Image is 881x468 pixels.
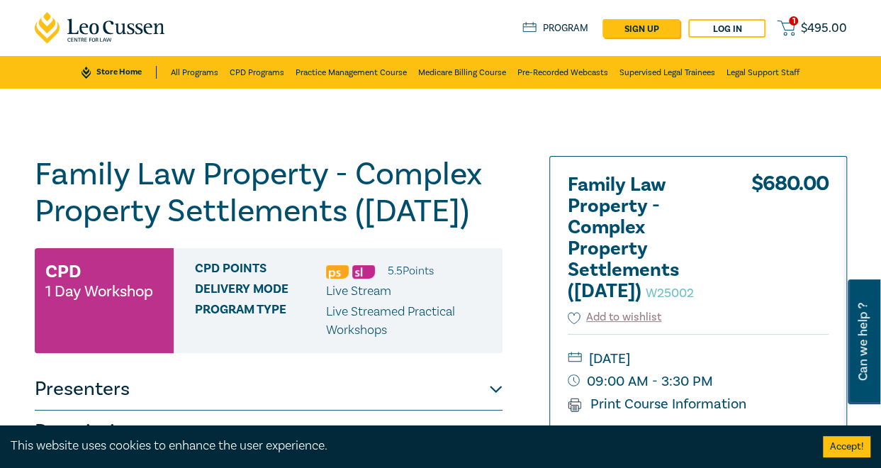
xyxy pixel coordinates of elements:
[517,56,608,89] a: Pre-Recorded Webcasts
[522,22,588,35] a: Program
[619,56,715,89] a: Supervised Legal Trainees
[195,303,326,340] span: Program type
[568,370,829,393] small: 09:00 AM - 3:30 PM
[568,347,829,370] small: [DATE]
[11,437,802,455] div: This website uses cookies to enhance the user experience.
[35,411,503,453] button: Description
[568,174,724,302] h2: Family Law Property - Complex Property Settlements ([DATE])
[296,56,407,89] a: Practice Management Course
[195,262,326,280] span: CPD Points
[230,56,284,89] a: CPD Programs
[326,265,349,279] img: Professional Skills
[568,395,747,413] a: Print Course Information
[801,22,847,35] span: $ 495.00
[171,56,218,89] a: All Programs
[352,265,375,279] img: Substantive Law
[388,262,434,280] li: 5.5 Point s
[82,66,156,79] a: Store Home
[326,303,492,340] p: Live Streamed Practical Workshops
[646,285,694,301] small: W25002
[789,16,798,26] span: 1
[751,174,829,309] div: $ 680.00
[602,19,680,38] a: sign up
[418,56,506,89] a: Medicare Billing Course
[856,288,870,396] span: Can we help ?
[35,156,503,230] h1: Family Law Property - Complex Property Settlements ([DATE])
[45,259,81,284] h3: CPD
[326,283,391,299] span: Live Stream
[568,309,662,325] button: Add to wishlist
[45,284,153,299] small: 1 Day Workshop
[726,56,799,89] a: Legal Support Staff
[688,19,765,38] a: Log in
[823,436,870,457] button: Accept cookies
[35,368,503,411] button: Presenters
[195,282,326,301] span: Delivery Mode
